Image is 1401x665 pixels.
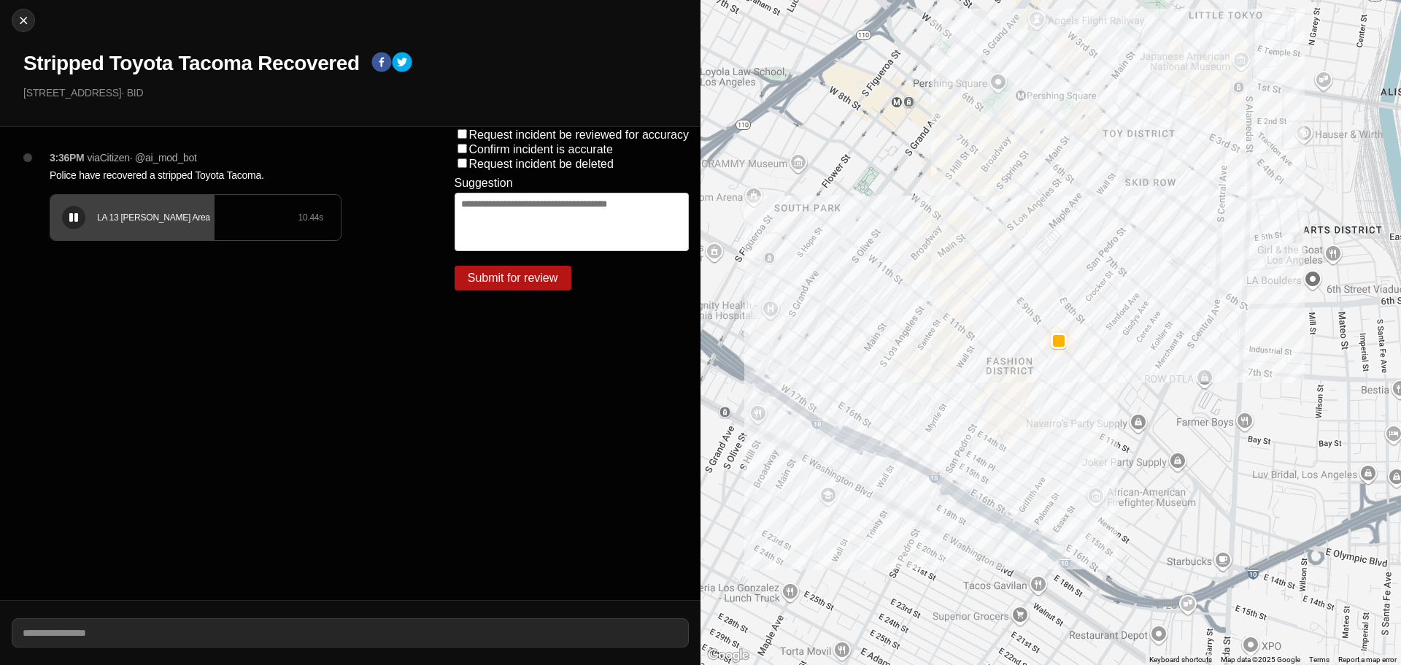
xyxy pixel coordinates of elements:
p: Police have recovered a stripped Toyota Tacoma. [50,168,396,182]
p: 3:36PM [50,150,85,165]
p: [STREET_ADDRESS] · BID [23,85,689,100]
span: Map data ©2025 Google [1221,656,1300,664]
img: cancel [16,13,31,28]
button: Keyboard shortcuts [1149,655,1212,665]
h1: Stripped Toyota Tacoma Recovered [23,50,360,77]
button: twitter [392,52,412,75]
button: cancel [12,9,35,32]
label: Confirm incident is accurate [469,143,613,155]
label: Suggestion [455,177,513,190]
label: Request incident be reviewed for accuracy [469,128,690,141]
p: via Citizen · @ ai_mod_bot [88,150,197,165]
label: Request incident be deleted [469,158,614,170]
button: facebook [371,52,392,75]
a: Terms (opens in new tab) [1309,656,1329,664]
a: Open this area in Google Maps (opens a new window) [704,646,752,665]
div: LA 13 [PERSON_NAME] Area [97,212,298,223]
a: Report a map error [1338,656,1397,664]
button: Submit for review [455,266,571,291]
div: 10.44 s [298,212,323,223]
img: Google [704,646,752,665]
